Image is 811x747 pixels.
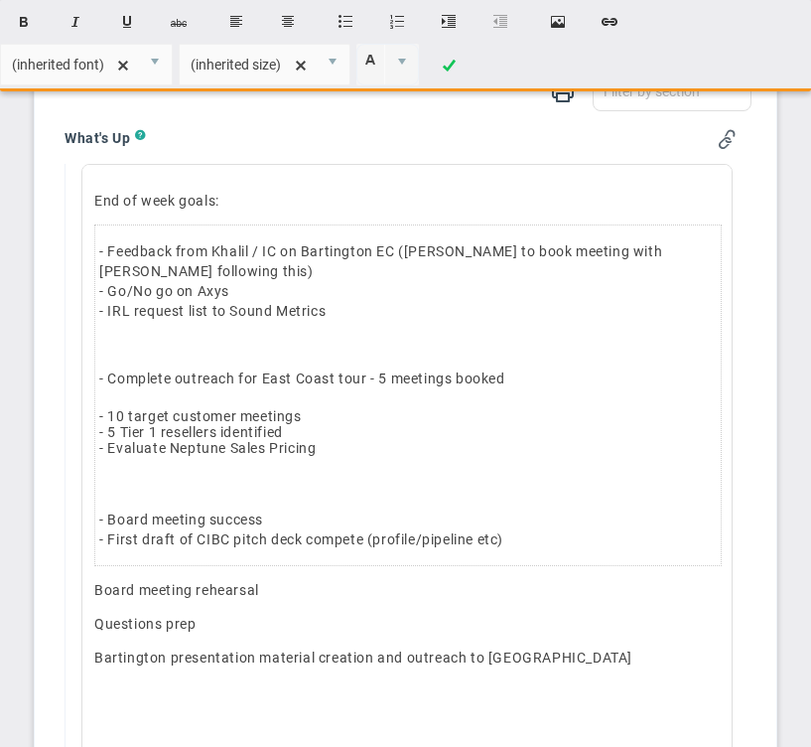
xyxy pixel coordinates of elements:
[52,3,99,41] button: Italic
[65,129,135,147] h4: What's Up
[212,3,260,41] button: Align text left
[99,241,717,321] p: - Feedback from Khalil / IC on Bartington EC ([PERSON_NAME] to book meeting with [PERSON_NAME] fo...
[94,648,720,668] p: Bartington presentation material creation and outreach to [GEOGRAPHIC_DATA]
[384,45,418,84] span: select
[264,3,312,41] button: Center text
[180,45,317,84] input: Font Size
[534,3,582,41] button: Insert image
[356,44,419,85] span: Current selected color is rgba(255, 255, 255, 0)
[373,3,421,41] button: Insert ordered list
[551,77,575,102] span: Print My Huddle Updates
[155,3,203,41] button: Strikethrough
[94,614,720,634] p: Questions prep
[99,369,717,388] p: - Complete outreach for East Coast tour - 5 meetings booked
[425,3,473,41] button: Indent
[99,510,717,549] p: - Board meeting success - First draft of CIBC pitch deck compete (profile/pipeline etc)
[95,405,721,459] td: - 10 target customer meetings - 5 Tier 1 resellers identified - Evaluate Neptune Sales Pricing
[425,48,473,85] a: Done!
[94,193,219,209] google-sheets-html-origin: End of week goals:
[1,45,138,84] input: Font Name
[103,3,151,41] button: Underline
[586,3,633,41] button: Insert hyperlink
[94,580,720,600] p: Board meeting rehearsal
[322,3,369,41] button: Insert unordered list
[138,45,172,84] span: select
[316,45,349,84] span: select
